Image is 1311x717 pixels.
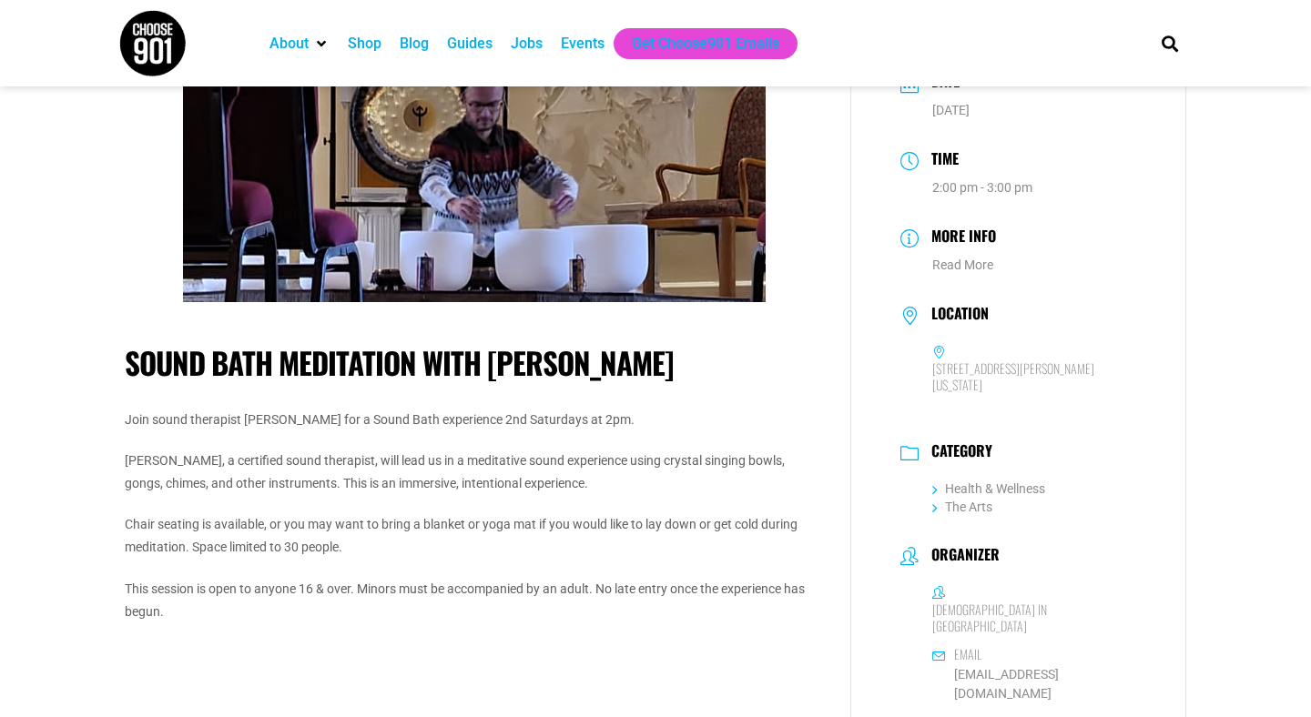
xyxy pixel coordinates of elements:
h6: [STREET_ADDRESS][PERSON_NAME][US_STATE] [932,360,1136,393]
abbr: 2:00 pm - 3:00 pm [932,180,1032,195]
p: This session is open to anyone 16 & over. Minors must be accompanied by an adult. No late entry o... [125,578,823,623]
h3: More Info [922,225,996,251]
a: Shop [348,33,381,55]
a: Guides [447,33,493,55]
div: Search [1155,28,1185,58]
a: Get Choose901 Emails [632,33,779,55]
div: About [260,28,339,59]
h6: [DEMOGRAPHIC_DATA] in [GEOGRAPHIC_DATA] [932,601,1136,634]
h3: Time [922,147,959,174]
h3: Category [922,442,992,464]
p: Join sound therapist [PERSON_NAME] for a Sound Bath experience 2nd Saturdays at 2pm. [125,409,823,431]
nav: Main nav [260,28,1131,59]
h3: Location [922,305,989,327]
a: The Arts [932,500,992,514]
h1: Sound Bath Meditation with [PERSON_NAME] [125,345,823,381]
a: About [269,33,309,55]
a: Health & Wellness [932,481,1045,496]
h6: Email [954,646,981,662]
span: [DATE] [932,103,970,117]
a: Events [561,33,605,55]
p: Chair seating is available, or you may want to bring a blanket or yoga mat if you would like to l... [125,513,823,559]
h3: Organizer [922,546,1000,568]
p: [PERSON_NAME], a certified sound therapist, will lead us in a meditative sound experience using c... [125,449,823,495]
a: [EMAIL_ADDRESS][DOMAIN_NAME] [932,665,1136,703]
a: Jobs [511,33,543,55]
a: Blog [400,33,429,55]
a: Read More [932,258,993,272]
